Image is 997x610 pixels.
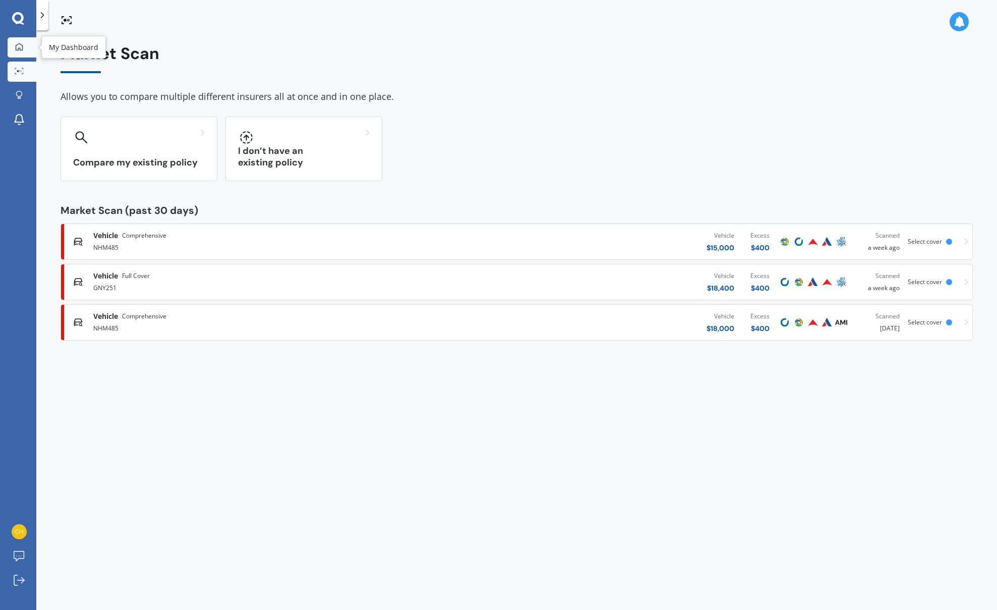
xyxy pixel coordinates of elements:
span: Vehicle [93,231,118,241]
div: My Dashboard [49,42,98,52]
div: Vehicle [707,311,734,321]
div: Excess [750,271,770,281]
div: $ 400 [750,323,770,334]
div: $ 400 [750,243,770,253]
img: Autosure [807,276,819,288]
div: Vehicle [707,271,734,281]
div: $ 15,000 [707,243,734,253]
img: Provident [821,276,833,288]
h3: Compare my existing policy [73,157,205,169]
img: Protecta [793,316,805,328]
img: AMP [835,276,847,288]
div: a week ago [856,271,900,293]
div: NHM485 [93,241,426,253]
img: Protecta [779,236,791,248]
span: Select cover [908,278,942,286]
div: $ 400 [750,283,770,293]
div: Excess [750,231,770,241]
div: NHM485 [93,321,426,334]
img: Cove [779,276,791,288]
span: Select cover [908,318,942,326]
img: Cove [779,316,791,328]
img: Provident [807,236,819,248]
div: Allows you to compare multiple different insurers all at once and in one place. [61,89,973,104]
img: Autosure [821,236,833,248]
img: 886566edb9a0fb5dd4a5669a21c4a594 [12,524,27,539]
div: GNY251 [93,281,426,293]
div: Scanned [856,271,900,281]
div: Market Scan (past 30 days) [61,205,973,215]
img: Provident [807,316,819,328]
div: Excess [750,311,770,321]
span: Comprehensive [122,311,166,321]
a: VehicleComprehensiveNHM485Vehicle$15,000Excess$400ProtectaCoveProvidentAutosureAMPScanneda week a... [61,224,973,260]
div: $ 18,000 [707,323,734,334]
img: Autosure [821,316,833,328]
span: Full Cover [122,271,150,281]
span: Select cover [908,237,942,246]
span: Comprehensive [122,231,166,241]
div: Scanned [856,311,900,321]
span: Vehicle [93,271,118,281]
div: Vehicle [707,231,734,241]
img: Cove [793,236,805,248]
a: VehicleFull CoverGNY251Vehicle$18,400Excess$400CoveProtectaAutosureProvidentAMPScanneda week agoS... [61,264,973,300]
div: a week ago [856,231,900,253]
a: VehicleComprehensiveNHM485Vehicle$18,000Excess$400CoveProtectaProvidentAutosureAMIScanned[DATE]Se... [61,304,973,341]
div: Scanned [856,231,900,241]
div: [DATE] [856,311,900,334]
h3: I don’t have an existing policy [238,145,370,169]
div: Market Scan [61,44,973,73]
img: AMP [835,236,847,248]
img: AMI [835,316,847,328]
span: Vehicle [93,311,118,321]
img: Protecta [793,276,805,288]
div: $ 18,400 [707,283,734,293]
